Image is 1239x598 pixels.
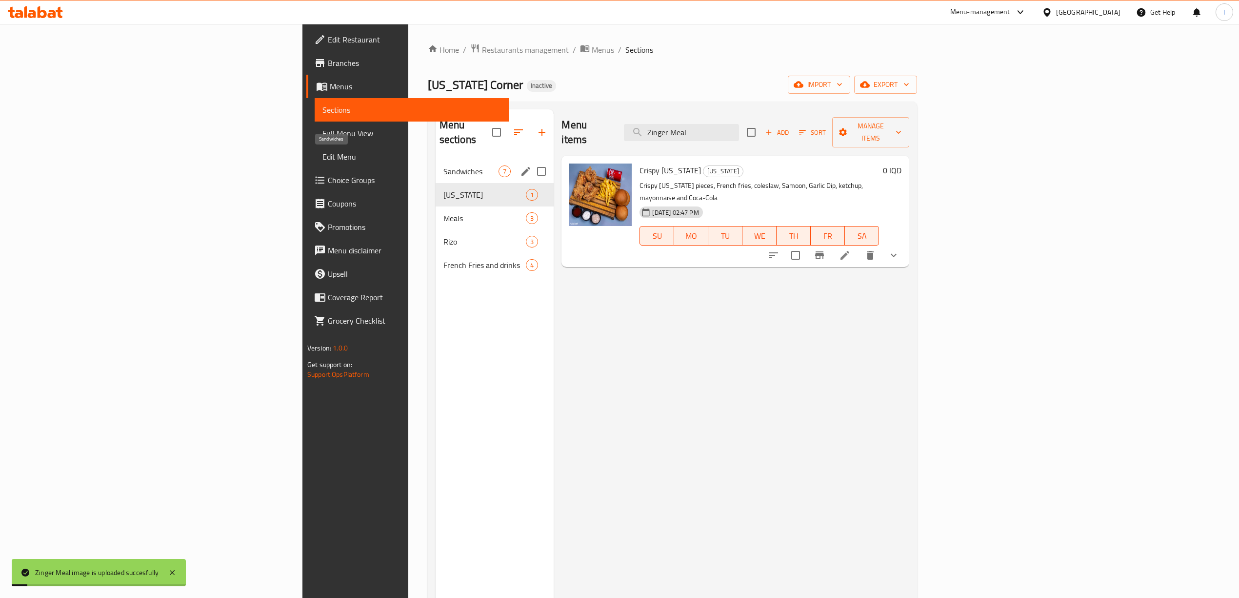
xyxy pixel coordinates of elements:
[526,190,538,200] span: 1
[328,315,501,327] span: Grocery Checklist
[708,226,742,246] button: TU
[625,44,653,56] span: Sections
[328,245,501,256] span: Menu disclaimer
[322,104,501,116] span: Sections
[569,164,632,226] img: Crispy Kentucky
[322,151,501,163] span: Edit Menu
[436,230,554,253] div: Rizo3
[328,268,501,280] span: Upsell
[328,221,501,233] span: Promotions
[436,160,554,183] div: Sandwiches7edit
[639,163,701,178] span: Crispy [US_STATE]
[315,98,509,122] a: Sections
[703,165,743,177] span: [US_STATE]
[526,189,538,201] div: items
[328,57,501,69] span: Branches
[428,43,917,56] nav: breadcrumb
[306,286,509,309] a: Coverage Report
[761,125,793,140] button: Add
[639,226,674,246] button: SU
[443,189,526,201] span: [US_STATE]
[306,262,509,286] a: Upsell
[674,226,708,246] button: MO
[862,79,909,91] span: export
[499,167,510,176] span: 7
[639,180,879,204] p: Crispy [US_STATE] pieces, French fries, coleslaw, Samoon, Garlic Dip, ketchup, mayonnaise and Coc...
[799,127,826,138] span: Sort
[624,124,739,141] input: search
[839,249,851,261] a: Edit menu item
[428,74,523,96] span: [US_STATE] Corner
[742,226,777,246] button: WE
[315,122,509,145] a: Full Menu View
[793,125,832,140] span: Sort items
[648,208,702,217] span: [DATE] 02:47 PM
[580,43,614,56] a: Menus
[486,122,507,143] span: Select all sections
[307,342,331,354] span: Version:
[530,121,554,144] button: Add section
[741,122,761,143] span: Select section
[592,44,614,56] span: Menus
[808,244,831,267] button: Branch-specific-item
[35,567,159,578] div: Zinger Meal image is uploaded succesfully
[796,79,842,91] span: import
[761,125,793,140] span: Add item
[950,6,1010,18] div: Menu-management
[526,212,538,224] div: items
[443,165,499,177] span: Sandwiches
[764,127,790,138] span: Add
[788,76,850,94] button: import
[443,189,526,201] div: Kentucky
[306,239,509,262] a: Menu disclaimer
[306,168,509,192] a: Choice Groups
[888,249,899,261] svg: Show Choices
[777,226,811,246] button: TH
[526,259,538,271] div: items
[883,164,901,177] h6: 0 IQD
[328,174,501,186] span: Choice Groups
[785,245,806,266] span: Select to update
[527,80,556,92] div: Inactive
[561,118,612,147] h2: Menu items
[712,229,739,243] span: TU
[780,229,807,243] span: TH
[526,261,538,270] span: 4
[882,244,905,267] button: show more
[859,244,882,267] button: delete
[746,229,773,243] span: WE
[644,229,670,243] span: SU
[526,236,538,247] div: items
[436,206,554,230] div: Meals3
[811,226,845,246] button: FR
[678,229,704,243] span: MO
[527,82,556,90] span: Inactive
[526,214,538,223] span: 3
[840,120,901,144] span: Manage items
[328,34,501,45] span: Edit Restaurant
[307,368,369,381] a: Support.OpsPlatform
[333,342,348,354] span: 1.0.0
[306,75,509,98] a: Menus
[328,291,501,303] span: Coverage Report
[797,125,828,140] button: Sort
[315,145,509,168] a: Edit Menu
[854,76,917,94] button: export
[482,44,569,56] span: Restaurants management
[845,226,879,246] button: SA
[307,358,352,371] span: Get support on:
[436,156,554,281] nav: Menu sections
[436,183,554,206] div: [US_STATE]1
[306,215,509,239] a: Promotions
[306,28,509,51] a: Edit Restaurant
[499,165,511,177] div: items
[330,81,501,92] span: Menus
[1223,7,1225,18] span: l
[443,236,526,247] span: Rizo
[436,253,554,277] div: French Fries and drinks4
[443,212,526,224] span: Meals
[306,51,509,75] a: Branches
[762,244,785,267] button: sort-choices
[306,309,509,332] a: Grocery Checklist
[573,44,576,56] li: /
